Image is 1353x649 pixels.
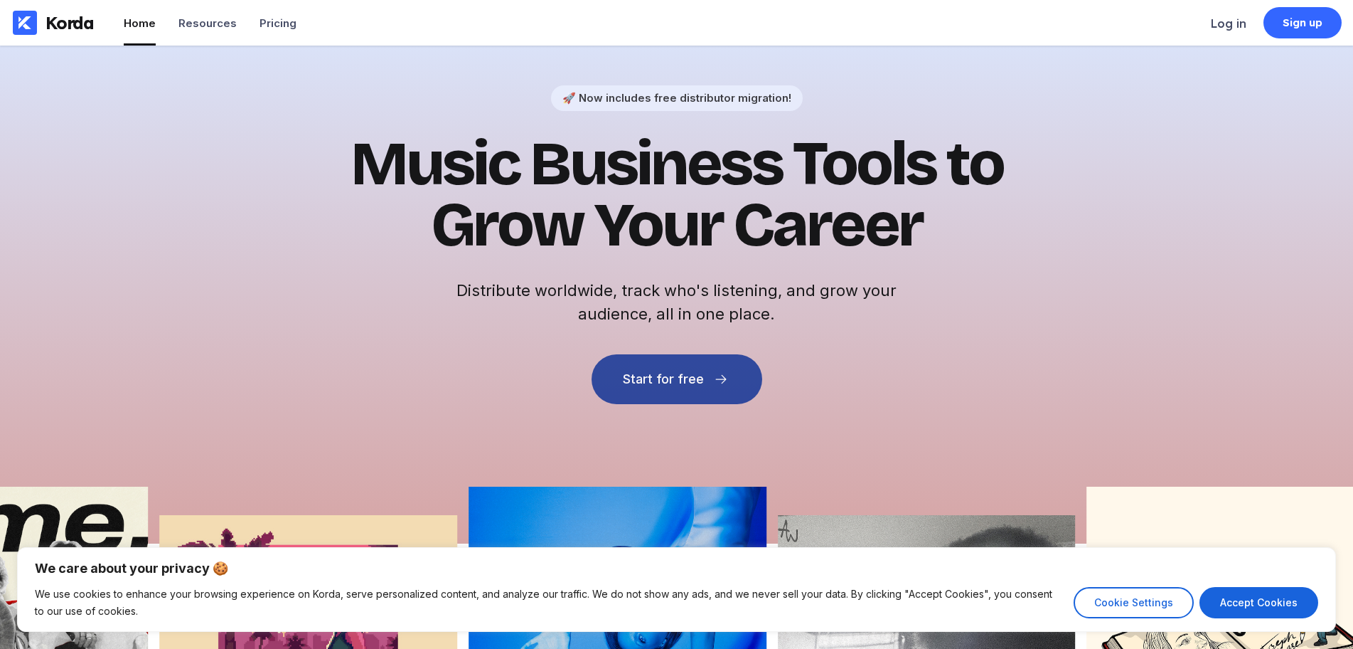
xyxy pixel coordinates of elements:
a: Sign up [1263,7,1342,38]
p: We care about your privacy 🍪 [35,560,1318,577]
div: Resources [178,16,237,30]
div: Sign up [1283,16,1323,30]
div: Start for free [623,372,704,386]
p: We use cookies to enhance your browsing experience on Korda, serve personalized content, and anal... [35,586,1063,620]
button: Cookie Settings [1074,587,1194,618]
div: Log in [1211,16,1246,31]
button: Accept Cookies [1199,587,1318,618]
button: Start for free [592,354,762,404]
div: Korda [46,12,94,33]
h1: Music Business Tools to Grow Your Career [328,134,1025,256]
div: Home [124,16,156,30]
h2: Distribute worldwide, track who's listening, and grow your audience, all in one place. [449,279,904,326]
div: Pricing [260,16,296,30]
div: 🚀 Now includes free distributor migration! [562,91,791,105]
